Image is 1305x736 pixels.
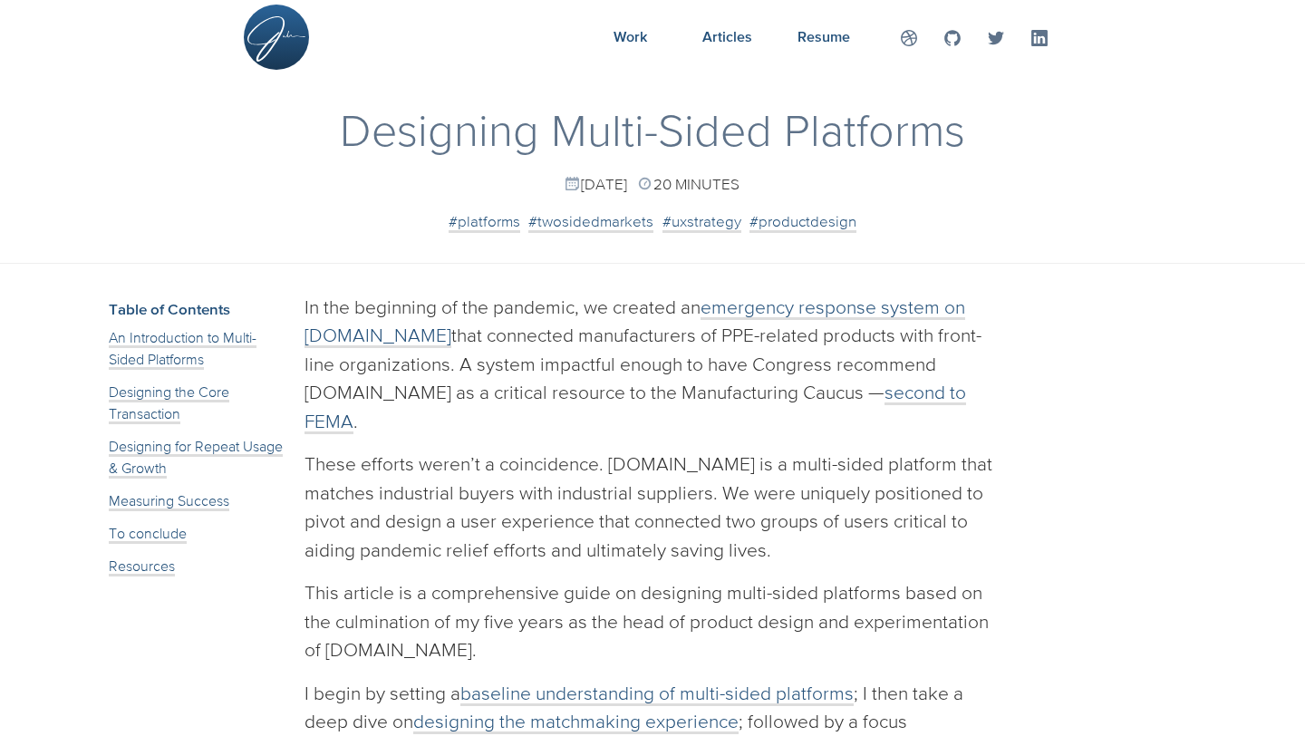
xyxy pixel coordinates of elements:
[304,450,1000,564] p: These efforts weren’t a coincidence. [DOMAIN_NAME] is a multi-sided platform that matches industr...
[749,212,856,233] a: #productdesign
[528,212,653,233] a: #twosidedmarkets
[614,28,647,44] span: Work
[565,175,627,193] span: [DATE]
[109,329,256,370] a: An Introduction to Multi-Sided Platforms
[304,578,1000,664] p: This article is a comprehensive guide on designing multi-sided platforms based on the culmination...
[109,383,229,424] a: Designing the Core Transaction
[304,382,966,434] a: second to FEMA
[109,102,1196,160] h1: Designing Multi-Sided Platforms
[638,175,739,193] span: 20 Minutes
[109,300,283,319] h3: Table of Contents
[460,683,854,706] a: baseline understanding of multi-sided platforms
[797,28,850,44] span: Resume
[109,557,175,576] a: Resources
[304,293,1000,436] p: In the beginning of the pandemic, we created an that connected manufacturers of PPE-related produ...
[109,438,283,479] a: Designing for Repeat Usage & Growth
[662,212,741,233] a: #uxstrategy
[247,16,306,62] img: Site Logo
[449,212,520,233] a: #platforms
[109,492,229,511] a: Measuring Success
[413,711,739,734] a: designing the matchmaking experience
[109,525,187,544] a: To conclude
[702,28,752,44] span: Articles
